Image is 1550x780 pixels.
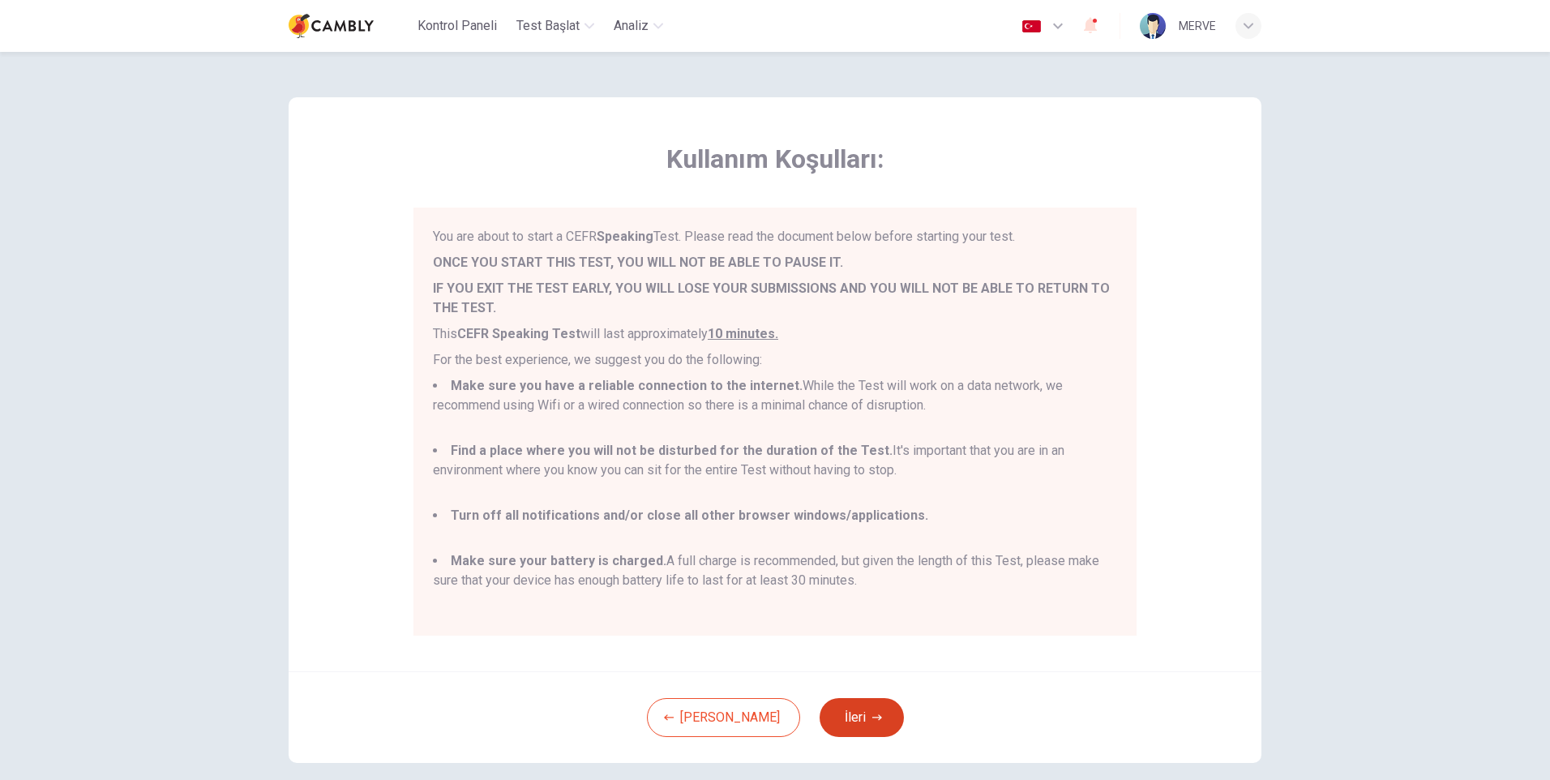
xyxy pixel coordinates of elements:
[708,326,778,341] u: 10 minutes.
[433,441,1117,499] li: It's important that you are in an environment where you know you can sit for the entire Test with...
[1021,20,1042,32] img: tr
[433,324,1117,344] p: This will last approximately
[457,326,580,341] b: CEFR Speaking Test
[433,227,1117,246] p: You are about to start a CEFR Test. Please read the document below before starting your test.
[597,229,653,244] strong: Speaking
[607,11,670,41] button: Analiz
[289,10,411,42] a: Cambly logo
[1179,16,1216,36] div: MERVE
[433,350,1117,370] p: For the best experience, we suggest you do the following:
[614,16,649,36] span: Analiz
[433,255,843,270] b: ONCE YOU START THIS TEST, YOU WILL NOT BE ABLE TO PAUSE IT.
[417,16,497,36] span: Kontrol Paneli
[411,11,503,41] button: Kontrol Paneli
[413,143,1137,175] span: Kullanım Koşulları:
[451,443,893,458] b: Find a place where you will not be disturbed for the duration of the Test.
[433,551,1117,610] li: A full charge is recommended, but given the length of this Test, please make sure that your devic...
[451,553,666,568] b: Make sure your battery is charged.
[451,378,803,393] b: Make sure you have a reliable connection to the internet.
[433,376,1117,435] li: While the Test will work on a data network, we recommend using Wifi or a wired connection so ther...
[820,698,904,737] button: İleri
[289,10,374,42] img: Cambly logo
[1140,13,1166,39] img: Profile picture
[451,508,928,523] b: Turn off all notifications and/or close all other browser windows/applications.
[433,281,1110,315] b: IF YOU EXIT THE TEST EARLY, YOU WILL LOSE YOUR SUBMISSIONS AND YOU WILL NOT BE ABLE TO RETURN TO ...
[516,16,580,36] span: Test Başlat
[510,11,601,41] button: Test Başlat
[647,698,800,737] button: [PERSON_NAME]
